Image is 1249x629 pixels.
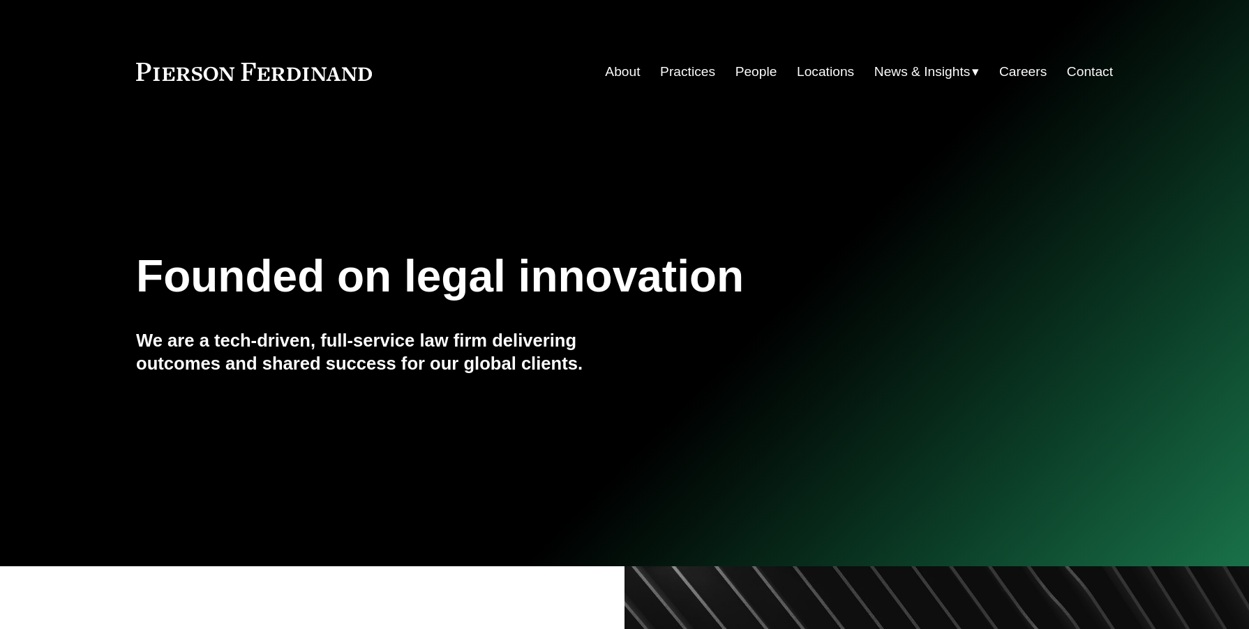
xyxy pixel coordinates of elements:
a: Locations [797,59,854,85]
h4: We are a tech-driven, full-service law firm delivering outcomes and shared success for our global... [136,329,624,374]
a: About [605,59,640,85]
a: Practices [660,59,715,85]
h1: Founded on legal innovation [136,251,950,302]
a: Contact [1067,59,1113,85]
a: Careers [999,59,1047,85]
span: News & Insights [874,60,971,84]
a: People [735,59,777,85]
a: folder dropdown [874,59,980,85]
